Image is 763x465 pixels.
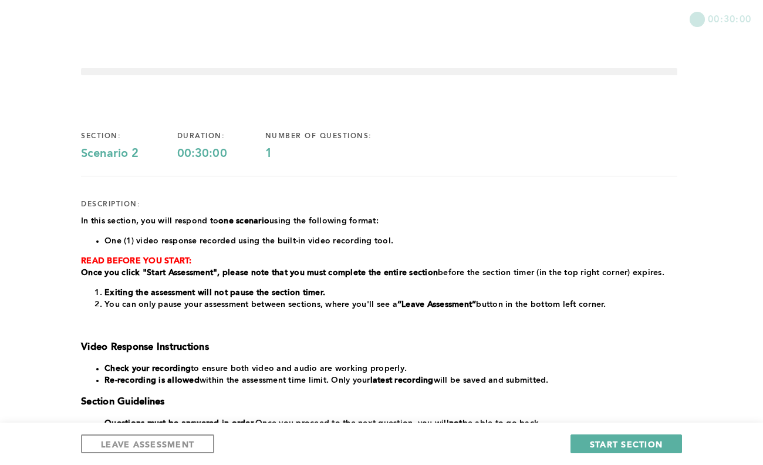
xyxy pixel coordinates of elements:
[177,147,265,161] div: 00:30:00
[104,376,200,384] strong: Re-recording is allowed
[81,257,192,265] strong: READ BEFORE YOU START:
[265,147,410,161] div: 1
[177,132,265,141] div: duration:
[104,417,677,429] li: Once you proceed to the next question, you will be able to go back.
[81,200,140,209] div: description:
[218,217,269,225] strong: one scenario
[104,299,677,310] li: You can only pause your assessment between sections, where you'll see a button in the bottom left...
[265,132,410,141] div: number of questions:
[104,419,255,427] strong: Questions must be answered in order.
[81,267,677,279] p: before the section timer (in the top right corner) expires.
[101,439,194,450] span: LEAVE ASSESSMENT
[269,217,379,225] span: using the following format:
[570,434,682,453] button: START SECTION
[104,364,191,373] strong: Check your recording
[449,419,462,427] strong: not
[81,396,677,408] h3: Section Guidelines
[397,300,477,309] strong: “Leave Assessment”
[81,342,677,353] h3: Video Response Instructions
[104,363,677,374] li: to ensure both video and audio are working properly.
[81,217,218,225] span: In this section, you will respond to
[104,374,677,386] li: within the assessment time limit. Only your will be saved and submitted.
[81,434,214,453] button: LEAVE ASSESSMENT
[590,439,663,450] span: START SECTION
[370,376,434,384] strong: latest recording
[81,147,177,161] div: Scenario 2
[81,269,438,277] strong: Once you click "Start Assessment", please note that you must complete the entire section
[81,132,177,141] div: section:
[708,12,751,25] span: 00:30:00
[104,289,325,297] strong: Exiting the assessment will not pause the section timer.
[104,237,393,245] span: One (1) video response recorded using the built-in video recording tool.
